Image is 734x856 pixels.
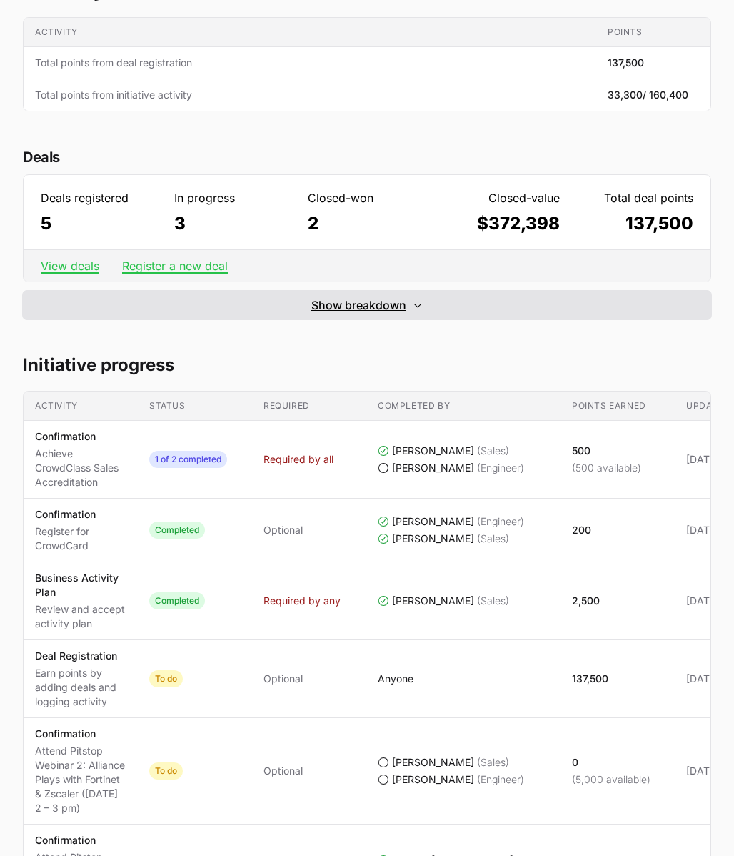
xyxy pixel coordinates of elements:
th: Points [596,18,710,47]
span: Optional [263,523,303,537]
a: Register a new deal [122,259,228,273]
span: Required by any [263,594,341,608]
span: (Sales) [477,594,509,608]
span: Total points from initiative activity [35,88,585,102]
span: Required by all [263,452,333,467]
dt: In progress [174,189,293,206]
span: (Engineer) [477,772,524,787]
p: 200 [572,523,591,537]
span: 137,500 [608,56,644,70]
h2: Deals [23,146,711,169]
span: [PERSON_NAME] [392,532,474,546]
span: (Sales) [477,755,509,770]
section: Deal statistics [23,146,711,319]
th: Points earned [560,392,675,421]
th: Required [252,392,366,421]
dt: Closed-won [308,189,427,206]
th: Status [138,392,252,421]
p: Earn points by adding deals and logging activity [35,666,126,709]
th: Activity [24,18,596,47]
span: (Engineer) [477,514,524,529]
span: [PERSON_NAME] [392,461,474,475]
dd: 5 [41,212,160,235]
p: (500 available) [572,461,641,475]
button: Show breakdownExpand/Collapse [23,291,711,319]
p: Achieve CrowdClass Sales Accreditation [35,447,126,489]
p: Deal Registration [35,649,126,663]
p: 0 [572,755,650,770]
a: View deals [41,259,99,273]
span: (Sales) [477,532,509,546]
span: Optional [263,672,303,686]
p: Review and accept activity plan [35,602,126,631]
dt: Closed-value [441,189,560,206]
th: Activity [24,392,138,421]
span: 33,300 [608,88,688,102]
p: Register for CrowdCard [35,524,126,553]
p: Attend Pitstop Webinar 2: Alliance Plays with Fortinet & Zscaler ([DATE] 2 – 3 pm) [35,744,126,815]
p: Confirmation [35,429,126,444]
p: 137,500 [572,672,608,686]
span: Total points from deal registration [35,56,585,70]
span: [PERSON_NAME] [392,444,474,458]
dd: $372,398 [441,212,560,235]
span: Optional [263,764,303,778]
dd: 3 [174,212,293,235]
dd: 2 [308,212,427,235]
p: 2,500 [572,594,600,608]
span: [PERSON_NAME] [392,594,474,608]
span: / 160,400 [643,89,688,101]
p: Anyone [378,672,413,686]
p: Confirmation [35,507,126,522]
svg: Expand/Collapse [412,299,423,311]
p: 500 [572,444,641,458]
dt: Deals registered [41,189,160,206]
th: Completed by [366,392,560,421]
span: (Engineer) [477,461,524,475]
span: (Sales) [477,444,509,458]
dd: 137,500 [574,212,693,235]
span: Show breakdown [311,297,406,314]
dt: Total deal points [574,189,693,206]
p: Confirmation [35,833,126,847]
h2: Initiative progress [23,354,711,377]
span: [PERSON_NAME] [392,772,474,787]
span: [PERSON_NAME] [392,755,474,770]
p: Business Activity Plan [35,571,126,599]
p: Confirmation [35,727,126,741]
p: (5,000 available) [572,772,650,787]
span: [PERSON_NAME] [392,514,474,529]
